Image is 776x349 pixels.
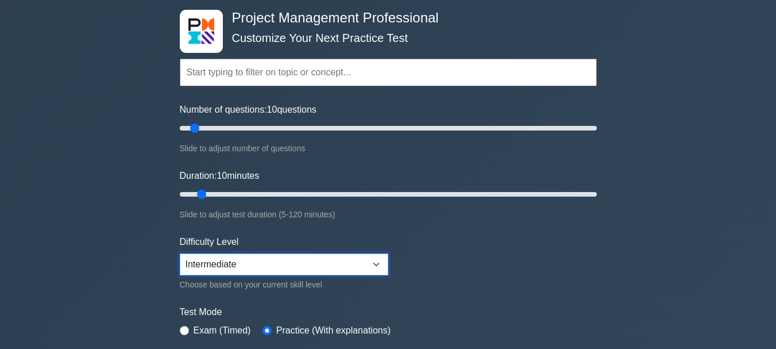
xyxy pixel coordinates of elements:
[180,169,260,183] label: Duration: minutes
[194,324,251,338] label: Exam (Timed)
[180,103,316,117] label: Number of questions: questions
[180,208,597,221] div: Slide to adjust test duration (5-120 minutes)
[276,324,391,338] label: Practice (With explanations)
[267,105,277,114] span: 10
[180,278,388,292] div: Choose based on your current skill level
[180,305,597,319] label: Test Mode
[227,10,541,26] h4: Project Management Professional
[180,141,597,155] div: Slide to adjust number of questions
[180,59,597,86] input: Start typing to filter on topic or concept...
[217,171,227,181] span: 10
[180,235,239,249] label: Difficulty Level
